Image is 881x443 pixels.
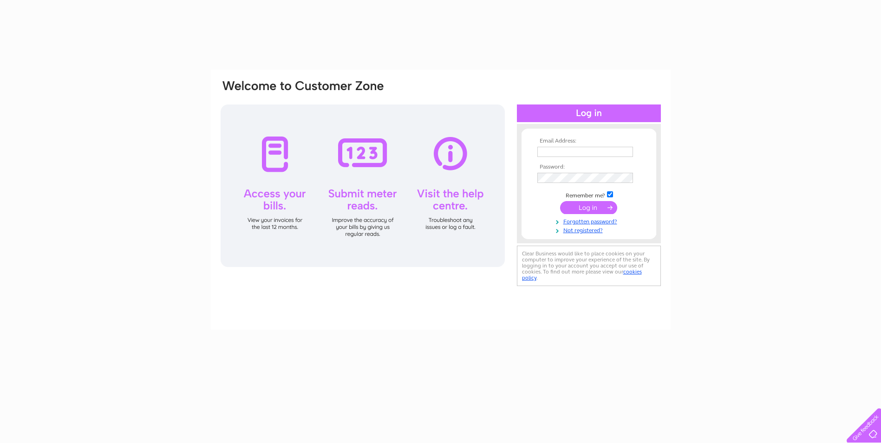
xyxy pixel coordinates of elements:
[517,246,661,286] div: Clear Business would like to place cookies on your computer to improve your experience of the sit...
[537,216,643,225] a: Forgotten password?
[535,190,643,199] td: Remember me?
[522,268,642,281] a: cookies policy
[560,201,617,214] input: Submit
[535,164,643,170] th: Password:
[537,225,643,234] a: Not registered?
[535,138,643,144] th: Email Address:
